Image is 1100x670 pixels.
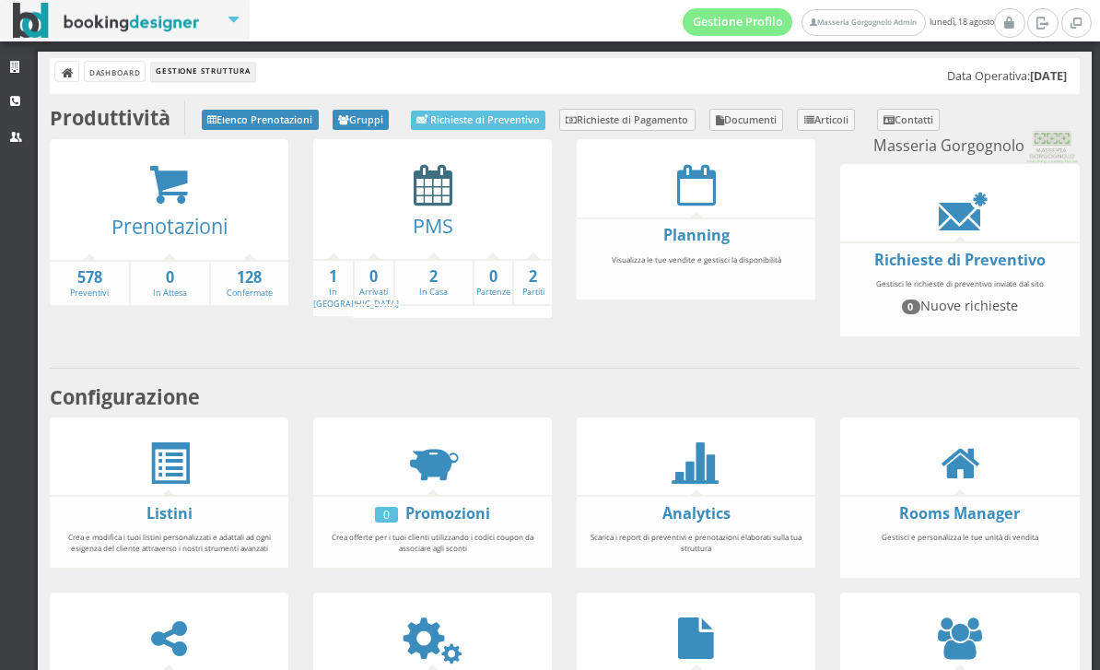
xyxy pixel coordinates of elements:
[1024,131,1079,164] img: 0603869b585f11eeb13b0a069e529790.png
[709,109,784,131] a: Documenti
[355,266,392,288] strong: 0
[577,246,815,295] div: Visualizza le tue vendite e gestisci la disponibilità
[413,212,453,239] a: PMS
[355,266,392,299] a: 0Arrivati
[902,300,920,314] span: 0
[146,503,193,523] a: Listini
[840,270,1079,331] div: Gestisci le richieste di preventivo inviate dal sito
[131,267,208,300] a: 0In Attesa
[877,109,941,131] a: Contatti
[151,62,254,82] li: Gestione Struttura
[313,266,353,288] strong: 1
[313,523,552,561] div: Crea offerte per i tuoi clienti utilizzando i codici coupon da associare agli sconti
[1030,68,1067,84] b: [DATE]
[577,523,815,561] div: Scarica i report di preventivi e prenotazioni elaborati sulla tua struttura
[395,266,473,299] a: 2In Casa
[50,267,129,288] strong: 578
[514,266,552,299] a: 2Partiti
[50,523,288,561] div: Crea e modifica i tuoi listini personalizzati e adattali ad ogni esigenza del cliente attraverso ...
[474,266,512,288] strong: 0
[313,266,399,310] a: 1In [GEOGRAPHIC_DATA]
[848,298,1071,314] h4: Nuove richieste
[514,266,552,288] strong: 2
[50,267,129,300] a: 578Preventivi
[13,3,200,39] img: BookingDesigner.com
[840,523,1079,572] div: Gestisci e personalizza le tue unità di vendita
[405,503,490,523] a: Promozioni
[874,250,1046,270] a: Richieste di Preventivo
[873,131,1079,164] small: Masseria Gorgognolo
[899,503,1020,523] a: Rooms Manager
[559,109,696,131] a: Richieste di Pagamento
[662,503,731,523] a: Analytics
[683,8,793,36] a: Gestione Profilo
[111,213,228,240] a: Prenotazioni
[50,104,170,131] b: Produttività
[211,267,288,288] strong: 128
[85,62,145,81] a: Dashboard
[797,109,855,131] a: Articoli
[211,267,288,300] a: 128Confermate
[395,266,473,288] strong: 2
[663,225,730,245] a: Planning
[202,110,319,130] a: Elenco Prenotazioni
[947,69,1067,83] h5: Data Operativa:
[50,383,200,410] b: Configurazione
[474,266,512,299] a: 0Partenze
[131,267,208,288] strong: 0
[375,507,398,523] div: 0
[411,111,545,130] a: Richieste di Preventivo
[683,8,994,36] span: lunedì, 18 agosto
[802,9,925,36] a: Masseria Gorgognolo Admin
[333,110,390,130] a: Gruppi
